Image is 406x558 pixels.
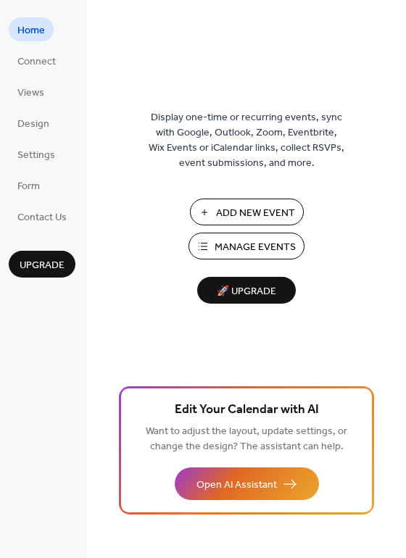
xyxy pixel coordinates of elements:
[20,258,65,273] span: Upgrade
[188,233,304,259] button: Manage Events
[9,251,75,278] button: Upgrade
[9,111,58,135] a: Design
[17,179,40,194] span: Form
[9,204,75,228] a: Contact Us
[9,80,53,104] a: Views
[17,148,55,163] span: Settings
[17,54,56,70] span: Connect
[206,282,287,301] span: 🚀 Upgrade
[9,49,65,72] a: Connect
[9,17,54,41] a: Home
[9,142,64,166] a: Settings
[17,117,49,132] span: Design
[146,422,347,457] span: Want to adjust the layout, update settings, or change the design? The assistant can help.
[215,240,296,255] span: Manage Events
[17,210,67,225] span: Contact Us
[196,478,277,493] span: Open AI Assistant
[17,23,45,38] span: Home
[197,277,296,304] button: 🚀 Upgrade
[9,173,49,197] a: Form
[175,467,319,500] button: Open AI Assistant
[216,206,295,221] span: Add New Event
[190,199,304,225] button: Add New Event
[175,400,319,420] span: Edit Your Calendar with AI
[17,86,44,101] span: Views
[149,110,344,171] span: Display one-time or recurring events, sync with Google, Outlook, Zoom, Eventbrite, Wix Events or ...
